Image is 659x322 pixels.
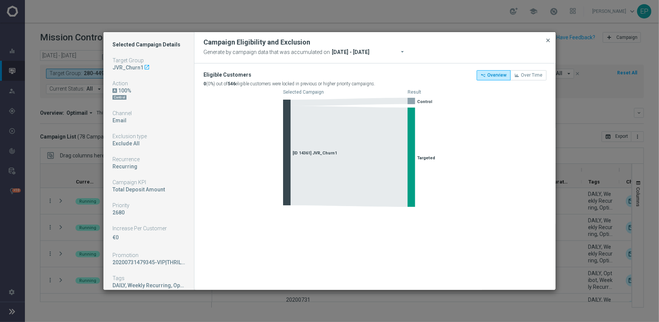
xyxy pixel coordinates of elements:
[330,47,415,57] input: Select date range
[417,99,432,104] span: Control
[118,87,131,94] div: 100%
[417,156,435,160] span: Targeted
[112,80,185,87] div: Action
[112,234,185,241] p: €0
[545,37,551,43] span: close
[112,225,185,232] div: Increase Per Customer
[112,41,185,48] h1: Selected Campaign Details
[112,163,185,170] div: Recurring
[112,133,185,140] div: Exclusion type
[112,64,185,71] div: JVR_Churn1
[112,110,185,117] div: Channel
[510,70,547,80] button: Over Time
[112,156,185,163] div: Recurrence
[112,87,185,94] div: 100%
[203,79,375,88] div: (0%) out of eligible customers were locked in previous or higher priority campaigns.
[112,252,185,259] div: Promotion
[203,47,330,57] span: Generate by campaign data that was accumulated on
[408,89,421,95] text: Result
[487,72,507,78] span: Overview
[112,186,185,193] div: Total Deposit Amount
[228,81,236,86] b: 546
[203,70,375,79] div: Eligible Customers
[112,275,185,282] div: Tags
[112,209,185,216] div: 2680
[398,47,409,58] button: arrow_drop_down
[112,259,185,266] div: 20200731479345-VIP|THRILLING | 100%
[112,64,143,71] div: JVR_Churn1
[112,95,126,100] div: Control
[477,70,511,80] button: Overview
[143,64,150,71] a: launch
[399,48,406,55] i: arrow_drop_down
[521,72,542,78] span: Over Time
[112,94,185,101] div: DN
[112,140,140,146] span: Exclude All
[112,57,185,64] div: Target Group
[203,81,206,86] b: 0
[283,89,324,95] text: Selected Campaign
[112,117,185,124] div: Email
[112,179,185,186] div: Campaign KPI
[144,64,150,70] i: launch
[112,282,185,289] div: DAILY, Weekly Recurring, Optimised Control Group, Upto $300
[112,202,185,209] div: Priority
[112,88,117,93] div: A
[203,38,310,47] h2: Campaign Eligibility and Exclusion
[293,151,337,156] span: [ID 14361] JVR_Churn1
